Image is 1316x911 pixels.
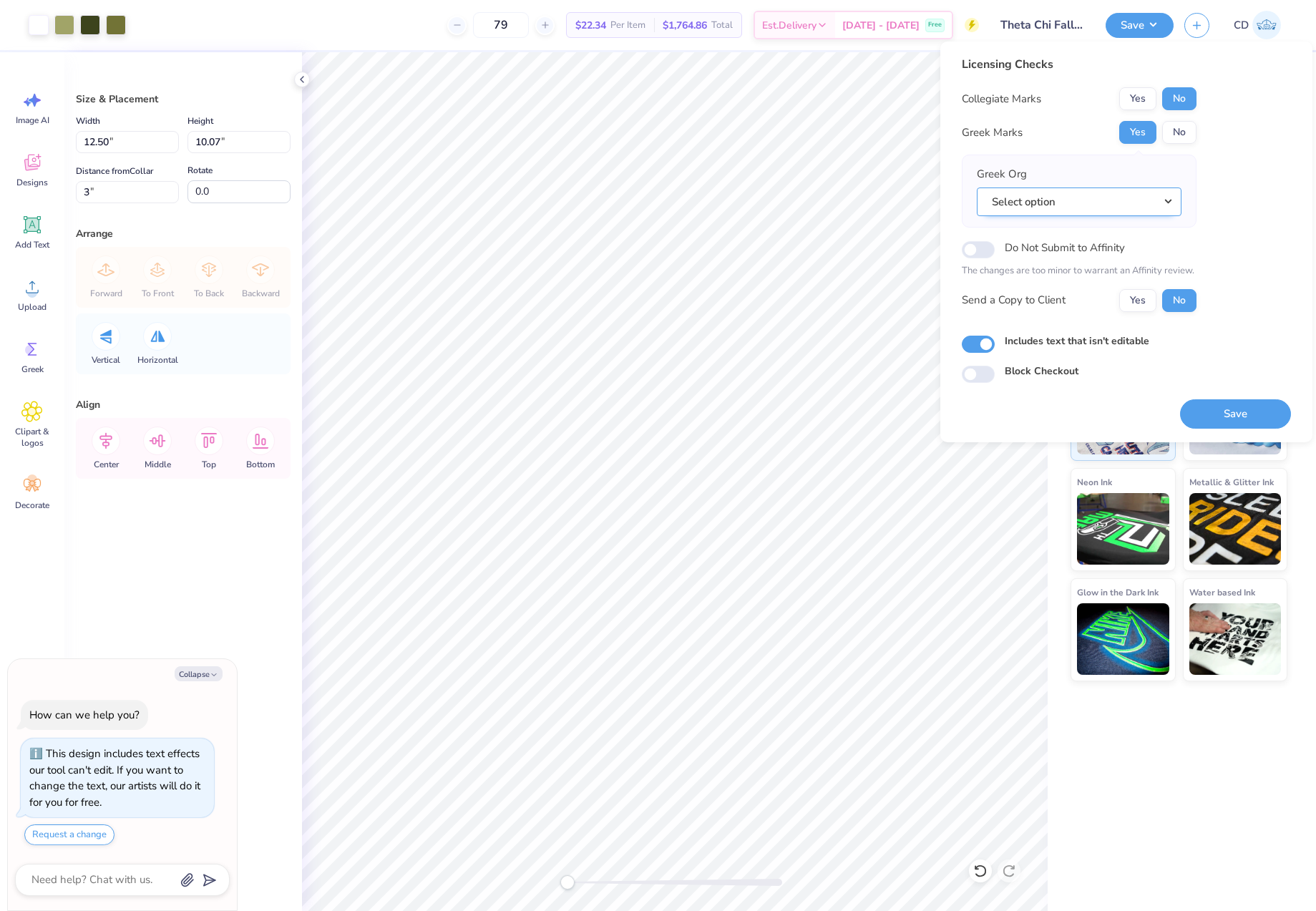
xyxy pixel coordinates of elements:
[76,226,291,241] div: Arrange
[76,162,153,180] label: Distance from Collar
[928,20,942,30] span: Free
[202,459,216,470] span: Top
[711,18,733,33] span: Total
[1234,17,1249,34] span: CD
[977,166,1027,182] label: Greek Org
[1106,13,1174,38] button: Save
[663,18,707,33] span: $1,764.86
[1162,289,1196,312] button: No
[473,12,529,38] input: – –
[1189,493,1282,565] img: Metallic & Glitter Ink
[1189,474,1274,489] span: Metallic & Glitter Ink
[1189,603,1282,675] img: Water based Ink
[962,56,1196,73] div: Licensing Checks
[9,426,56,449] span: Clipart & logos
[1119,87,1156,110] button: Yes
[1252,11,1281,39] img: Cedric Diasanta
[92,354,120,366] span: Vertical
[145,459,171,470] span: Middle
[977,187,1181,217] button: Select option
[187,162,213,179] label: Rotate
[575,18,606,33] span: $22.34
[1005,333,1149,349] label: Includes text that isn't editable
[1005,238,1125,257] label: Do Not Submit to Affinity
[24,824,114,845] button: Request a change
[76,397,291,412] div: Align
[610,18,645,33] span: Per Item
[990,11,1095,39] input: Untitled Design
[962,125,1023,141] div: Greek Marks
[29,746,200,809] div: This design includes text effects our tool can't edit. If you want to change the text, our artist...
[1119,289,1156,312] button: Yes
[1077,493,1169,565] img: Neon Ink
[21,364,44,375] span: Greek
[962,264,1196,278] p: The changes are too minor to warrant an Affinity review.
[842,18,920,33] span: [DATE] - [DATE]
[137,354,178,366] span: Horizontal
[1077,474,1112,489] span: Neon Ink
[187,112,213,130] label: Height
[18,301,47,313] span: Upload
[1005,364,1078,379] label: Block Checkout
[16,177,48,188] span: Designs
[962,91,1041,107] div: Collegiate Marks
[94,459,119,470] span: Center
[76,112,100,130] label: Width
[560,875,575,890] div: Accessibility label
[1077,603,1169,675] img: Glow in the Dark Ink
[1162,121,1196,144] button: No
[76,92,291,107] div: Size & Placement
[175,666,223,681] button: Collapse
[1227,11,1287,39] a: CD
[15,239,49,250] span: Add Text
[1077,585,1159,600] span: Glow in the Dark Ink
[1180,399,1291,429] button: Save
[15,500,49,511] span: Decorate
[16,115,49,126] span: Image AI
[1162,87,1196,110] button: No
[246,459,275,470] span: Bottom
[29,708,140,722] div: How can we help you?
[1119,121,1156,144] button: Yes
[962,292,1066,308] div: Send a Copy to Client
[762,18,817,33] span: Est. Delivery
[1189,585,1255,600] span: Water based Ink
